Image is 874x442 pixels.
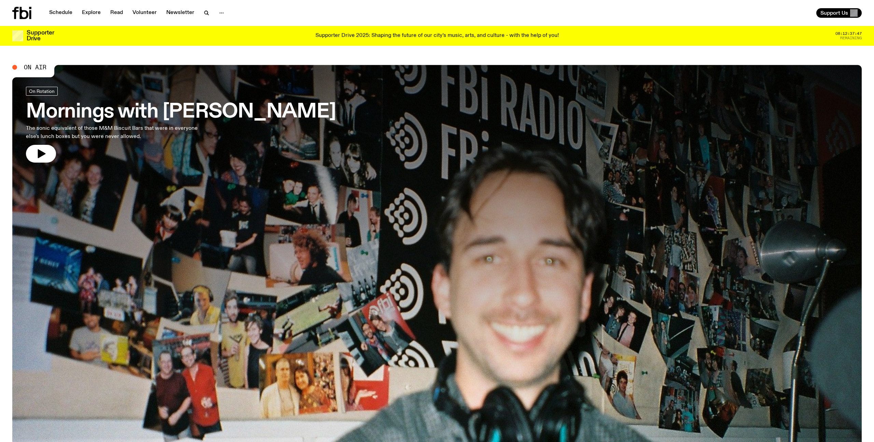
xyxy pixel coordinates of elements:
[106,8,127,18] a: Read
[840,36,862,40] span: Remaining
[24,64,46,70] span: On Air
[26,124,201,141] p: The sonic equivalent of those M&M Biscuit Bars that were in everyone else's lunch boxes but you w...
[315,33,559,39] p: Supporter Drive 2025: Shaping the future of our city’s music, arts, and culture - with the help o...
[128,8,161,18] a: Volunteer
[835,32,862,36] span: 08:12:37:47
[78,8,105,18] a: Explore
[45,8,76,18] a: Schedule
[27,30,54,42] h3: Supporter Drive
[26,87,58,96] a: On Rotation
[816,8,862,18] button: Support Us
[26,102,336,122] h3: Mornings with [PERSON_NAME]
[820,10,848,16] span: Support Us
[29,88,55,94] span: On Rotation
[162,8,198,18] a: Newsletter
[26,87,336,163] a: Mornings with [PERSON_NAME]The sonic equivalent of those M&M Biscuit Bars that were in everyone e...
